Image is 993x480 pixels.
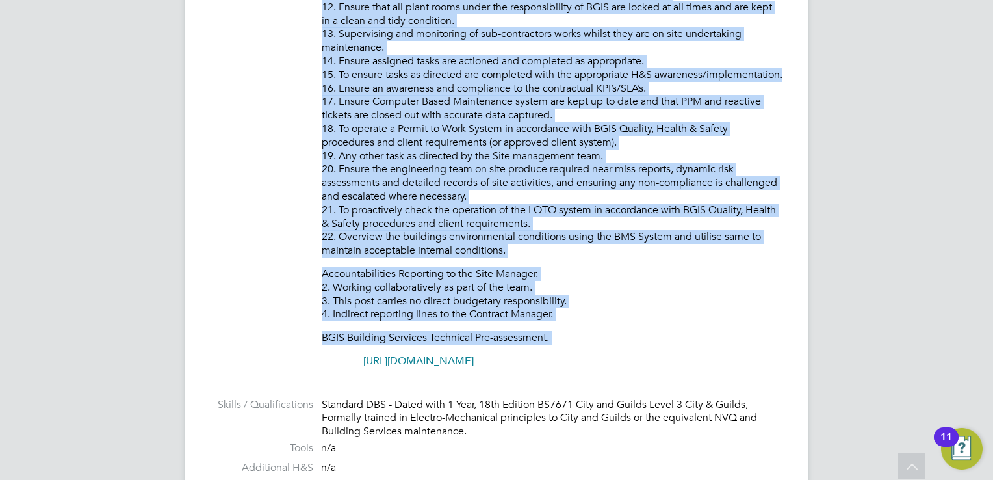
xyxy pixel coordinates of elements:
div: 11 [940,437,952,454]
label: Additional H&S [211,461,313,475]
span: n/a [321,461,336,474]
p: Accountabilities Reporting to the Site Manager. 2. Working collaboratively as part of the team. 3... [322,267,782,321]
label: Tools [211,442,313,455]
p: BGIS Building Services Technical Pre-assessment. [322,331,782,345]
div: Standard DBS - Dated with 1 Year, 18th Edition BS7671 City and Guilds Level 3 City & Guilds, Form... [322,398,782,438]
button: Open Resource Center, 11 new notifications [941,428,983,470]
label: Skills / Qualifications [211,398,313,412]
span: n/a [321,442,336,455]
a: [URL][DOMAIN_NAME] [363,354,474,367]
